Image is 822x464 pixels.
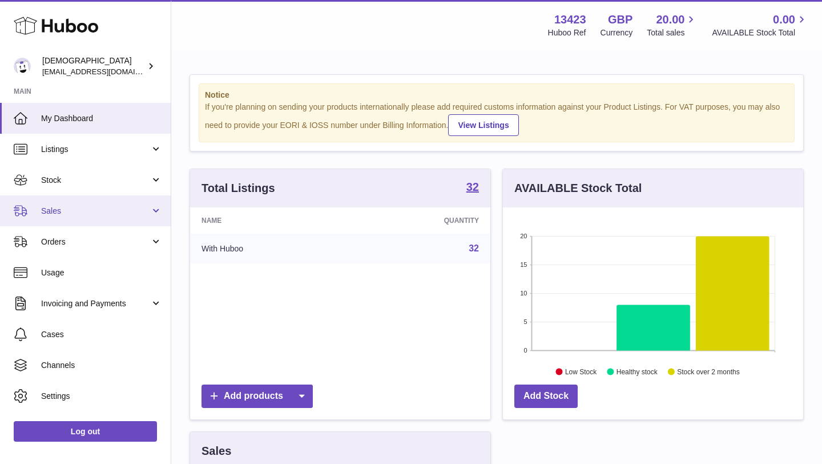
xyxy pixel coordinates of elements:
a: Add Stock [514,385,578,408]
h3: Sales [202,443,231,459]
text: Healthy stock [616,367,658,375]
span: Listings [41,144,150,155]
span: Orders [41,237,150,247]
text: 0 [523,347,527,354]
span: AVAILABLE Stock Total [712,27,808,38]
text: 5 [523,318,527,325]
span: My Dashboard [41,113,162,124]
text: 20 [520,233,527,239]
span: Settings [41,391,162,402]
span: 0.00 [773,12,795,27]
td: With Huboo [190,234,348,263]
strong: Notice [205,90,788,101]
text: Low Stock [565,367,597,375]
a: 20.00 Total sales [647,12,698,38]
div: If you're planning on sending your products internationally please add required customs informati... [205,102,788,136]
th: Quantity [348,207,490,234]
span: Channels [41,360,162,371]
strong: 32 [466,181,479,193]
span: Total sales [647,27,698,38]
span: Sales [41,206,150,217]
a: Add products [202,385,313,408]
div: Currency [601,27,633,38]
h3: AVAILABLE Stock Total [514,181,642,196]
span: Stock [41,175,150,186]
strong: 13423 [554,12,586,27]
a: View Listings [448,114,518,136]
span: [EMAIL_ADDRESS][DOMAIN_NAME] [42,67,168,76]
span: Invoicing and Payments [41,298,150,309]
a: Log out [14,421,157,442]
h3: Total Listings [202,181,275,196]
a: 32 [466,181,479,195]
a: 0.00 AVAILABLE Stock Total [712,12,808,38]
text: 15 [520,261,527,268]
img: olgazyuz@outlook.com [14,58,31,75]
span: 20.00 [656,12,684,27]
span: Usage [41,267,162,278]
div: [DEMOGRAPHIC_DATA] [42,55,145,77]
span: Cases [41,329,162,340]
strong: GBP [608,12,632,27]
text: 10 [520,290,527,297]
a: 32 [469,243,479,253]
text: Stock over 2 months [677,367,739,375]
th: Name [190,207,348,234]
div: Huboo Ref [548,27,586,38]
